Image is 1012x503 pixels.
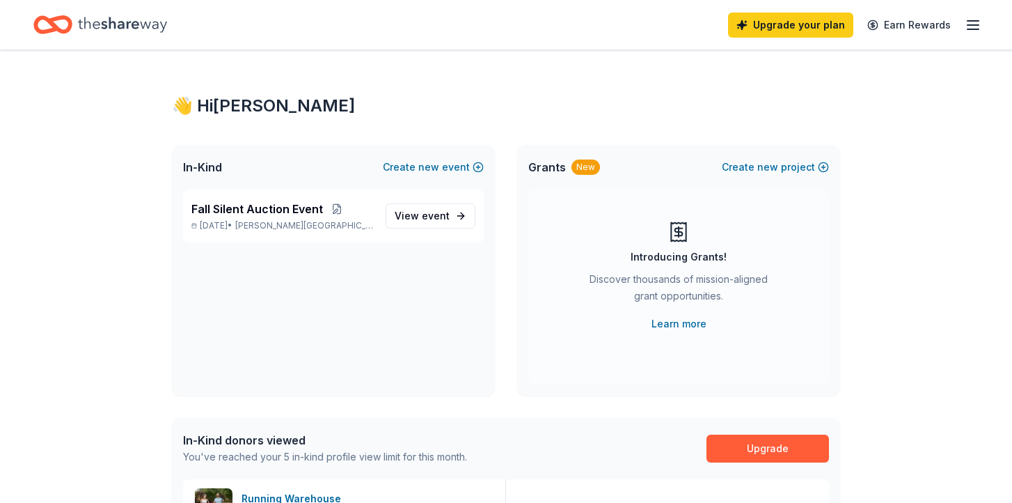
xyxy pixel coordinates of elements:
[235,220,374,231] span: [PERSON_NAME][GEOGRAPHIC_DATA], [GEOGRAPHIC_DATA]
[386,203,475,229] a: View event
[859,13,959,38] a: Earn Rewards
[183,159,222,176] span: In-Kind
[571,160,600,175] div: New
[33,8,167,41] a: Home
[722,159,829,176] button: Createnewproject
[383,159,484,176] button: Createnewevent
[631,249,727,265] div: Introducing Grants!
[422,210,450,222] span: event
[728,13,853,38] a: Upgrade your plan
[584,271,773,310] div: Discover thousands of mission-aligned grant opportunities.
[183,432,467,449] div: In-Kind donors viewed
[395,208,450,224] span: View
[172,95,840,117] div: 👋 Hi [PERSON_NAME]
[706,435,829,463] a: Upgrade
[183,449,467,465] div: You've reached your 5 in-kind profile view limit for this month.
[757,159,778,176] span: new
[191,201,323,217] span: Fall Silent Auction Event
[651,316,706,332] a: Learn more
[528,159,566,176] span: Grants
[191,220,374,231] p: [DATE] •
[418,159,439,176] span: new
